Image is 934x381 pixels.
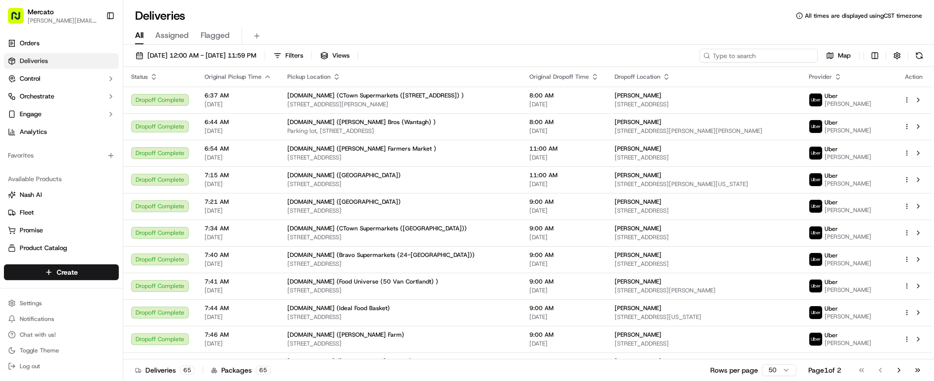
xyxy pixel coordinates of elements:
[287,286,514,294] span: [STREET_ADDRESS]
[20,208,34,217] span: Fleet
[529,286,599,294] span: [DATE]
[180,366,195,375] div: 65
[822,49,855,63] button: Map
[809,306,822,319] img: uber-new-logo.jpeg
[615,233,793,241] span: [STREET_ADDRESS]
[809,173,822,186] img: uber-new-logo.jpeg
[287,357,412,365] span: [DOMAIN_NAME] ([PERSON_NAME] Pastries)
[825,100,871,108] span: [PERSON_NAME]
[529,92,599,99] span: 8:00 AM
[529,357,599,365] span: 10:00 AM
[287,171,401,179] span: [DOMAIN_NAME] ([GEOGRAPHIC_DATA])
[287,92,464,99] span: [DOMAIN_NAME] (CTown Supermarkets ([STREET_ADDRESS]) )
[529,340,599,348] span: [DATE]
[256,366,271,375] div: 65
[131,49,261,63] button: [DATE] 12:00 AM - [DATE] 11:59 PM
[4,71,119,87] button: Control
[825,278,838,286] span: Uber
[20,331,56,339] span: Chat with us!
[4,53,119,69] a: Deliveries
[20,127,47,136] span: Analytics
[615,357,661,365] span: [PERSON_NAME]
[4,89,119,104] button: Orchestrate
[4,344,119,357] button: Toggle Theme
[4,359,119,373] button: Log out
[529,278,599,286] span: 9:00 AM
[205,145,272,153] span: 6:54 AM
[10,55,28,72] img: 1736555255976-a54dd68f-1ca7-489b-9aae-adbdc363a1c4
[4,312,119,326] button: Notifications
[205,180,272,188] span: [DATE]
[287,224,467,232] span: [DOMAIN_NAME] (CTown Supermarkets ([GEOGRAPHIC_DATA]))
[287,207,514,215] span: [STREET_ADDRESS]
[287,198,401,206] span: [DOMAIN_NAME] ([GEOGRAPHIC_DATA])
[529,304,599,312] span: 9:00 AM
[809,73,832,81] span: Provider
[4,264,119,280] button: Create
[529,100,599,108] span: [DATE]
[529,224,599,232] span: 9:00 AM
[615,171,661,179] span: [PERSON_NAME]
[10,104,18,112] div: 📗
[205,73,262,81] span: Original Pickup Time
[825,206,871,214] span: [PERSON_NAME]
[287,180,514,188] span: [STREET_ADDRESS]
[4,148,119,163] div: Favorites
[205,171,272,179] span: 7:15 AM
[147,51,256,60] span: [DATE] 12:00 AM - [DATE] 11:59 PM
[529,145,599,153] span: 11:00 AM
[4,296,119,310] button: Settings
[825,172,838,180] span: Uber
[287,313,514,321] span: [STREET_ADDRESS]
[809,94,822,106] img: uber-new-logo.jpeg
[287,233,514,241] span: [STREET_ADDRESS]
[615,180,793,188] span: [STREET_ADDRESS][PERSON_NAME][US_STATE]
[205,233,272,241] span: [DATE]
[615,251,661,259] span: [PERSON_NAME]
[615,224,661,232] span: [PERSON_NAME]
[205,92,272,99] span: 6:37 AM
[287,278,438,286] span: [DOMAIN_NAME] (Food Universe (50 Van Cortlandt) )
[615,73,660,81] span: Dropoff Location
[615,207,793,215] span: [STREET_ADDRESS]
[20,39,39,48] span: Orders
[287,118,436,126] span: [DOMAIN_NAME] ([PERSON_NAME] Bros (Wantagh) )
[615,154,793,161] span: [STREET_ADDRESS]
[805,12,922,20] span: All times are displayed using CST timezone
[825,286,871,294] span: [PERSON_NAME]
[8,208,115,217] a: Fleet
[529,180,599,188] span: [DATE]
[529,118,599,126] span: 8:00 AM
[912,49,926,63] button: Refresh
[809,333,822,346] img: uber-new-logo.jpeg
[20,226,43,235] span: Promise
[825,259,871,267] span: [PERSON_NAME]
[529,207,599,215] span: [DATE]
[4,222,119,238] button: Promise
[8,190,115,199] a: Nash AI
[135,8,185,24] h1: Deliveries
[4,4,102,28] button: Mercato[PERSON_NAME][EMAIL_ADDRESS][PERSON_NAME][DOMAIN_NAME]
[808,365,841,375] div: Page 1 of 2
[529,127,599,135] span: [DATE]
[20,57,48,65] span: Deliveries
[135,365,195,375] div: Deliveries
[20,347,59,354] span: Toggle Theme
[615,145,661,153] span: [PERSON_NAME]
[205,260,272,268] span: [DATE]
[615,278,661,286] span: [PERSON_NAME]
[825,92,838,100] span: Uber
[287,304,390,312] span: [DOMAIN_NAME] (Ideal Food Basket)
[20,103,75,113] span: Knowledge Base
[615,118,661,126] span: [PERSON_NAME]
[825,358,838,366] span: Uber
[205,224,272,232] span: 7:34 AM
[809,253,822,266] img: uber-new-logo.jpeg
[205,357,272,365] span: 7:50 AM
[825,127,871,134] span: [PERSON_NAME]
[825,153,871,161] span: [PERSON_NAME]
[825,339,871,347] span: [PERSON_NAME]
[8,226,115,235] a: Promise
[615,286,793,294] span: [STREET_ADDRESS][PERSON_NAME]
[615,198,661,206] span: [PERSON_NAME]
